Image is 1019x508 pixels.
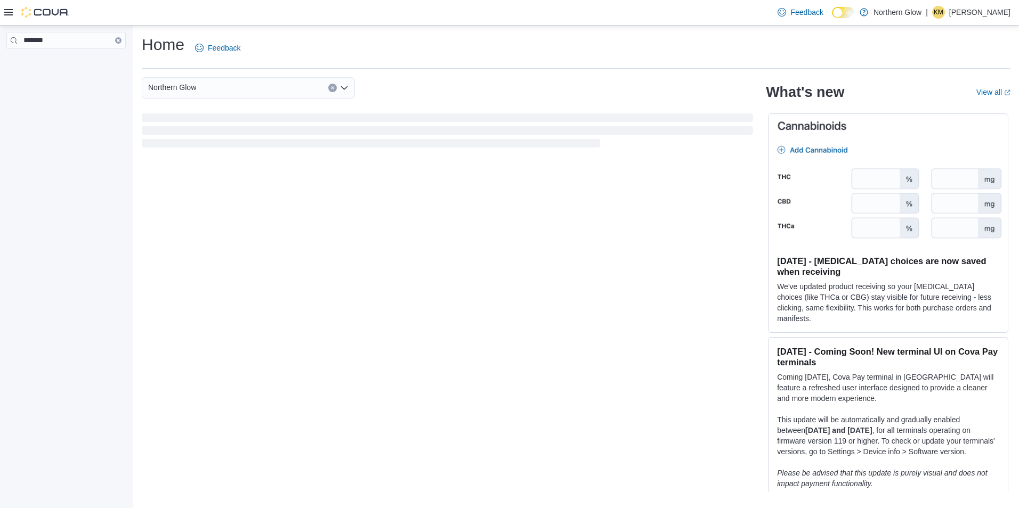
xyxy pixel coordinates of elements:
h2: What's new [766,84,844,101]
h3: [DATE] - Coming Soon! New terminal UI on Cova Pay terminals [777,346,999,367]
a: View allExternal link [976,88,1010,96]
strong: [DATE] and [DATE] [805,426,872,435]
p: Northern Glow [874,6,921,19]
svg: External link [1004,89,1010,96]
div: Krista Maitland [932,6,945,19]
a: Feedback [191,37,245,59]
span: KM [934,6,943,19]
p: | [926,6,928,19]
em: Please be advised that this update is purely visual and does not impact payment functionality. [777,469,988,488]
h3: [DATE] - [MEDICAL_DATA] choices are now saved when receiving [777,256,999,277]
p: [PERSON_NAME] [949,6,1010,19]
button: Clear input [328,84,337,92]
button: Clear input [115,37,122,44]
img: Cova [21,7,69,18]
p: Coming [DATE], Cova Pay terminal in [GEOGRAPHIC_DATA] will feature a refreshed user interface des... [777,372,999,404]
span: Northern Glow [148,81,196,94]
a: Feedback [773,2,827,23]
h1: Home [142,34,184,55]
nav: Complex example [6,51,126,77]
span: Feedback [208,43,240,53]
span: Feedback [790,7,823,18]
p: We've updated product receiving so your [MEDICAL_DATA] choices (like THCa or CBG) stay visible fo... [777,281,999,324]
button: Open list of options [340,84,349,92]
input: Dark Mode [832,7,854,18]
span: Loading [142,116,753,150]
p: This update will be automatically and gradually enabled between , for all terminals operating on ... [777,414,999,457]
